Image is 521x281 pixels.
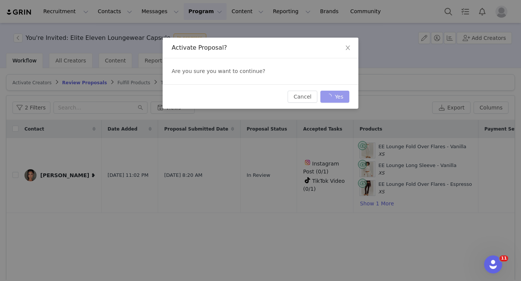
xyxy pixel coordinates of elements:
[163,58,358,84] div: Are you sure you want to continue?
[172,44,349,52] div: Activate Proposal?
[288,91,317,103] button: Cancel
[484,255,502,273] iframe: Intercom live chat
[500,255,508,261] span: 11
[345,45,351,51] i: icon: close
[337,38,358,59] button: Close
